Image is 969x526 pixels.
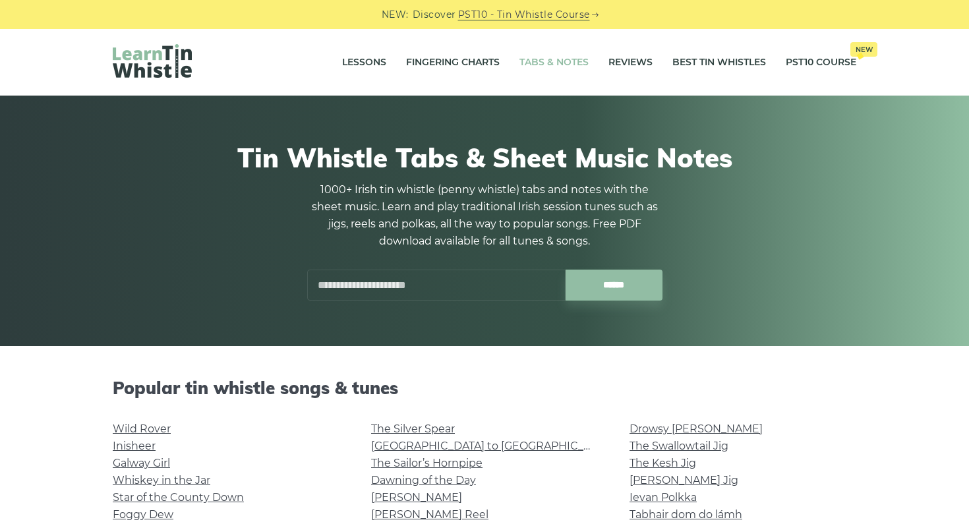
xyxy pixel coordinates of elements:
p: 1000+ Irish tin whistle (penny whistle) tabs and notes with the sheet music. Learn and play tradi... [307,181,662,250]
a: Drowsy [PERSON_NAME] [630,423,763,435]
span: New [850,42,877,57]
a: Whiskey in the Jar [113,474,210,486]
a: The Sailor’s Hornpipe [371,457,483,469]
a: Best Tin Whistles [672,46,766,79]
a: PST10 CourseNew [786,46,856,79]
a: [PERSON_NAME] Jig [630,474,738,486]
a: Star of the County Down [113,491,244,504]
h2: Popular tin whistle songs & tunes [113,378,856,398]
a: Galway Girl [113,457,170,469]
a: Ievan Polkka [630,491,697,504]
a: Wild Rover [113,423,171,435]
a: Tabhair dom do lámh [630,508,742,521]
img: LearnTinWhistle.com [113,44,192,78]
a: [PERSON_NAME] [371,491,462,504]
a: Reviews [608,46,653,79]
a: [GEOGRAPHIC_DATA] to [GEOGRAPHIC_DATA] [371,440,614,452]
a: Tabs & Notes [519,46,589,79]
a: [PERSON_NAME] Reel [371,508,488,521]
a: The Swallowtail Jig [630,440,728,452]
a: Dawning of the Day [371,474,476,486]
a: Lessons [342,46,386,79]
a: The Silver Spear [371,423,455,435]
a: The Kesh Jig [630,457,696,469]
a: Fingering Charts [406,46,500,79]
h1: Tin Whistle Tabs & Sheet Music Notes [113,142,856,173]
a: Foggy Dew [113,508,173,521]
a: Inisheer [113,440,156,452]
